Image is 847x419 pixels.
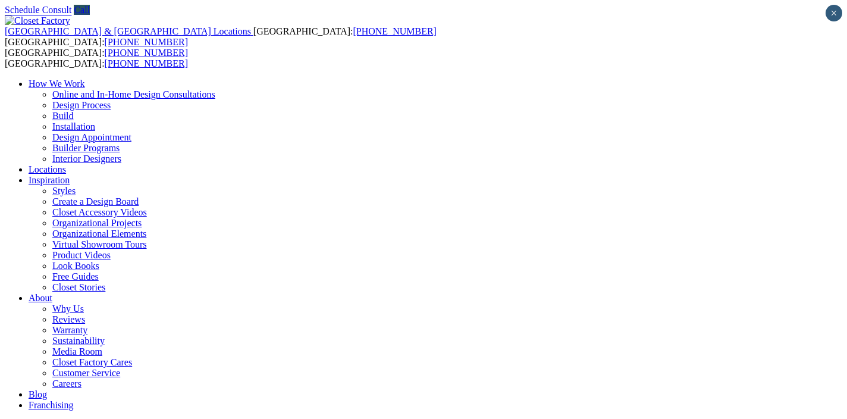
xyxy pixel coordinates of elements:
[52,111,74,121] a: Build
[29,293,52,303] a: About
[52,207,147,217] a: Closet Accessory Videos
[52,368,120,378] a: Customer Service
[52,346,102,357] a: Media Room
[5,26,437,47] span: [GEOGRAPHIC_DATA]: [GEOGRAPHIC_DATA]:
[52,282,105,292] a: Closet Stories
[52,357,132,367] a: Closet Factory Cares
[5,48,188,68] span: [GEOGRAPHIC_DATA]: [GEOGRAPHIC_DATA]:
[29,400,74,410] a: Franchising
[52,89,215,99] a: Online and In-Home Design Consultations
[52,379,81,389] a: Careers
[5,26,251,36] span: [GEOGRAPHIC_DATA] & [GEOGRAPHIC_DATA] Locations
[52,304,84,314] a: Why Us
[52,121,95,132] a: Installation
[29,175,70,185] a: Inspiration
[353,26,436,36] a: [PHONE_NUMBER]
[29,79,85,89] a: How We Work
[105,37,188,47] a: [PHONE_NUMBER]
[52,154,121,164] a: Interior Designers
[52,250,111,260] a: Product Videos
[29,389,47,399] a: Blog
[5,26,253,36] a: [GEOGRAPHIC_DATA] & [GEOGRAPHIC_DATA] Locations
[52,132,131,142] a: Design Appointment
[52,271,99,282] a: Free Guides
[5,5,71,15] a: Schedule Consult
[52,261,99,271] a: Look Books
[52,100,111,110] a: Design Process
[29,164,66,174] a: Locations
[52,196,139,207] a: Create a Design Board
[826,5,842,21] button: Close
[52,229,146,239] a: Organizational Elements
[5,15,70,26] img: Closet Factory
[105,48,188,58] a: [PHONE_NUMBER]
[52,336,105,346] a: Sustainability
[52,186,76,196] a: Styles
[52,218,142,228] a: Organizational Projects
[52,239,147,249] a: Virtual Showroom Tours
[52,314,85,324] a: Reviews
[52,143,120,153] a: Builder Programs
[74,5,90,15] a: Call
[105,58,188,68] a: [PHONE_NUMBER]
[52,325,87,335] a: Warranty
